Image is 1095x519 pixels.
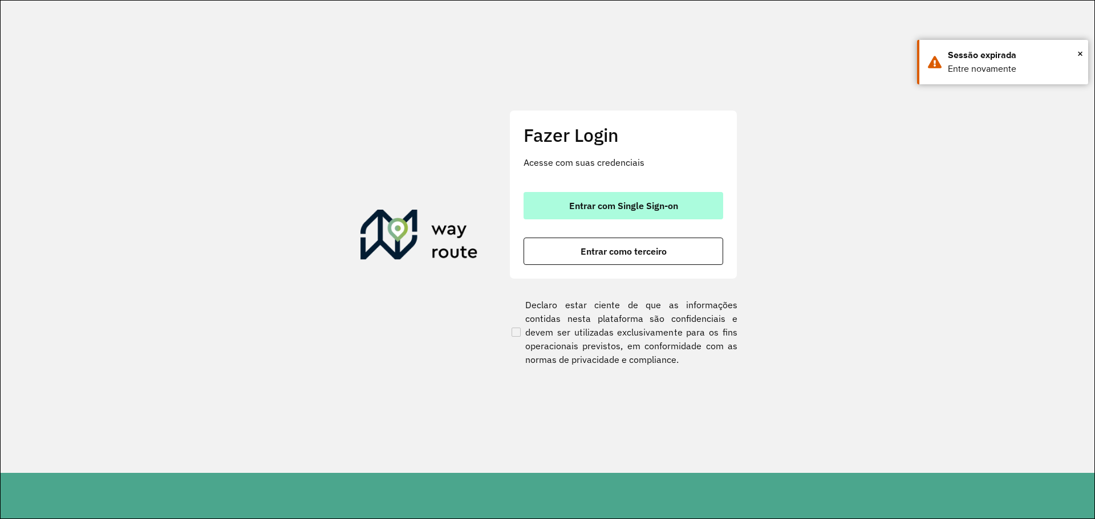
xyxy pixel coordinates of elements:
[581,247,667,256] span: Entrar como terceiro
[948,62,1080,76] div: Entre novamente
[524,124,723,146] h2: Fazer Login
[509,298,737,366] label: Declaro estar ciente de que as informações contidas nesta plataforma são confidenciais e devem se...
[948,48,1080,62] div: Sessão expirada
[569,201,678,210] span: Entrar com Single Sign-on
[524,238,723,265] button: button
[360,210,478,264] img: Roteirizador AmbevTech
[1077,45,1083,62] button: Close
[524,156,723,169] p: Acesse com suas credenciais
[524,192,723,219] button: button
[1077,45,1083,62] span: ×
